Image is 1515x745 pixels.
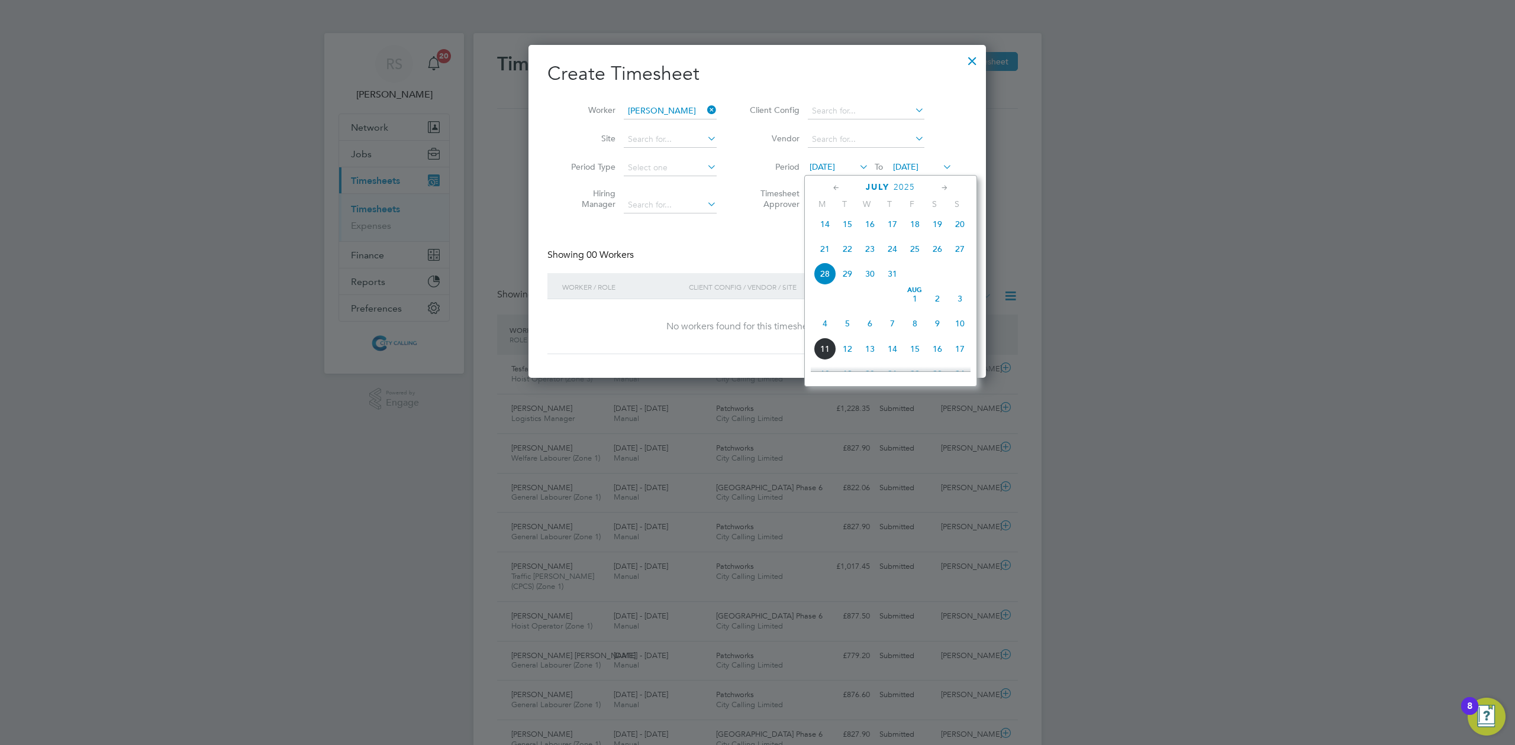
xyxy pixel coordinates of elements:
label: Client Config [746,105,800,115]
span: 30 [859,263,881,285]
span: 17 [949,338,971,360]
span: 22 [836,238,859,260]
span: 4 [814,312,836,335]
span: 2 [926,287,949,310]
input: Search for... [624,103,717,119]
span: 7 [881,312,904,335]
span: [DATE] [810,161,835,172]
div: Showing [547,249,636,261]
span: 17 [881,213,904,235]
span: 14 [814,213,836,235]
span: 19 [926,213,949,235]
span: 6 [859,312,881,335]
span: 29 [836,263,859,285]
span: 23 [859,238,881,260]
div: Worker / Role [559,273,686,300]
span: T [878,199,901,209]
label: Period Type [562,161,615,172]
span: July [866,182,889,192]
span: 24 [881,238,904,260]
span: 23 [926,362,949,385]
label: Worker [562,105,615,115]
input: Search for... [808,131,924,148]
span: S [923,199,946,209]
span: 15 [904,338,926,360]
span: 16 [926,338,949,360]
span: S [946,199,968,209]
button: Open Resource Center, 8 new notifications [1468,698,1506,736]
span: 27 [949,238,971,260]
label: Timesheet Approver [746,188,800,209]
span: 21 [881,362,904,385]
label: Vendor [746,133,800,144]
input: Search for... [624,131,717,148]
span: 8 [904,312,926,335]
span: Aug [904,287,926,293]
span: To [871,159,887,174]
span: 19 [836,362,859,385]
span: T [833,199,856,209]
input: Search for... [808,103,924,119]
span: 18 [814,362,836,385]
span: 26 [926,238,949,260]
span: 15 [836,213,859,235]
span: 22 [904,362,926,385]
input: Select one [624,160,717,176]
span: 12 [836,338,859,360]
span: 9 [926,312,949,335]
span: W [856,199,878,209]
span: 25 [904,238,926,260]
input: Search for... [624,197,717,213]
div: Client Config / Vendor / Site [686,273,876,300]
span: 24 [949,362,971,385]
label: Period [746,161,800,172]
span: 13 [859,338,881,360]
span: 5 [836,312,859,335]
label: Site [562,133,615,144]
h2: Create Timesheet [547,61,967,86]
span: [DATE] [893,161,918,172]
span: 11 [814,338,836,360]
div: 8 [1467,706,1472,721]
span: 16 [859,213,881,235]
span: 20 [949,213,971,235]
span: M [811,199,833,209]
span: 00 Workers [586,249,634,261]
span: 31 [881,263,904,285]
span: 10 [949,312,971,335]
span: 28 [814,263,836,285]
span: 21 [814,238,836,260]
span: 20 [859,362,881,385]
span: 18 [904,213,926,235]
span: 2025 [894,182,915,192]
span: 14 [881,338,904,360]
div: No workers found for this timesheet period. [559,320,955,333]
span: 3 [949,287,971,310]
label: Hiring Manager [562,188,615,209]
span: F [901,199,923,209]
span: 1 [904,287,926,310]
